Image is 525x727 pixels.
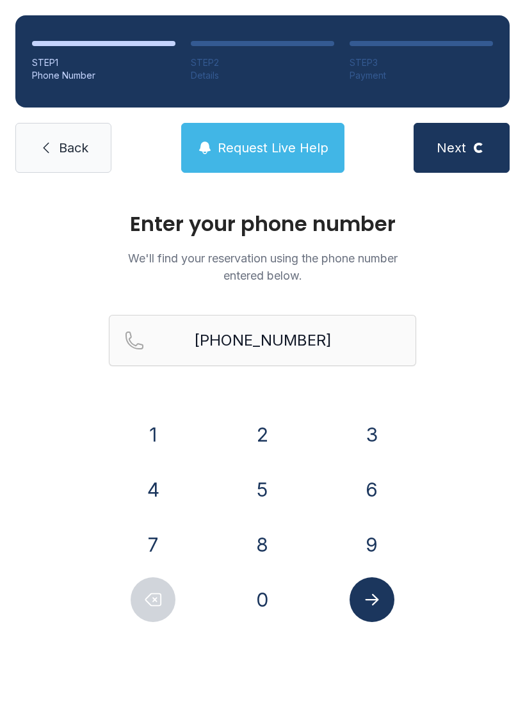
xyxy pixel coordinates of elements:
[109,214,416,234] h1: Enter your phone number
[131,522,175,567] button: 7
[191,69,334,82] div: Details
[240,522,285,567] button: 8
[131,467,175,512] button: 4
[350,467,394,512] button: 6
[109,250,416,284] p: We'll find your reservation using the phone number entered below.
[350,412,394,457] button: 3
[240,577,285,622] button: 0
[240,467,285,512] button: 5
[191,56,334,69] div: STEP 2
[32,69,175,82] div: Phone Number
[350,577,394,622] button: Submit lookup form
[350,522,394,567] button: 9
[32,56,175,69] div: STEP 1
[437,139,466,157] span: Next
[350,56,493,69] div: STEP 3
[350,69,493,82] div: Payment
[240,412,285,457] button: 2
[131,577,175,622] button: Delete number
[131,412,175,457] button: 1
[59,139,88,157] span: Back
[218,139,328,157] span: Request Live Help
[109,315,416,366] input: Reservation phone number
